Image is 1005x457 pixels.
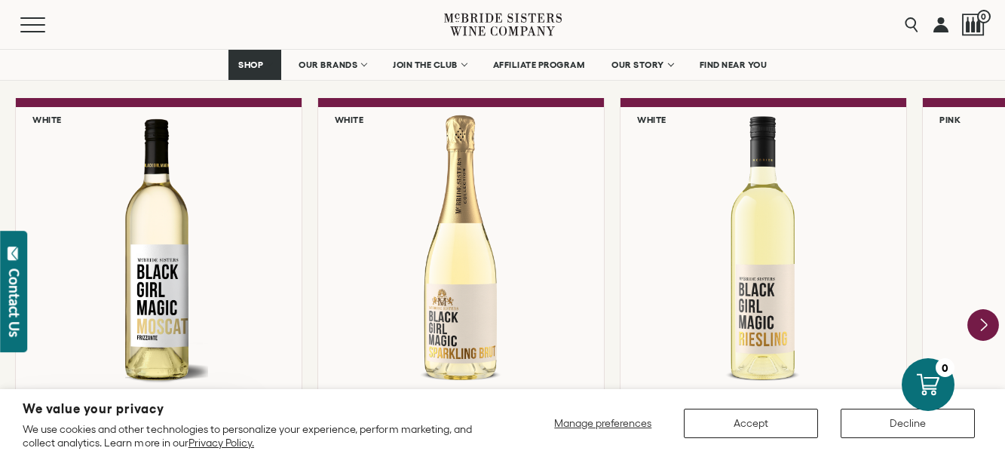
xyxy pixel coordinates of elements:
[545,409,661,438] button: Manage preferences
[299,60,357,70] span: OUR BRANDS
[602,50,682,80] a: OUR STORY
[611,60,664,70] span: OUR STORY
[228,50,281,80] a: SHOP
[967,309,999,341] button: Next
[684,409,818,438] button: Accept
[637,115,666,124] h6: White
[939,115,961,124] h6: Pink
[690,50,777,80] a: FIND NEAR YOU
[700,60,768,70] span: FIND NEAR YOU
[335,115,364,124] h6: White
[483,50,595,80] a: AFFILIATE PROGRAM
[23,422,497,449] p: We use cookies and other technologies to personalize your experience, perform marketing, and coll...
[393,60,458,70] span: JOIN THE CLUB
[7,268,22,337] div: Contact Us
[841,409,975,438] button: Decline
[238,60,264,70] span: SHOP
[20,17,75,32] button: Mobile Menu Trigger
[554,417,651,429] span: Manage preferences
[493,60,585,70] span: AFFILIATE PROGRAM
[289,50,375,80] a: OUR BRANDS
[32,115,62,124] h6: White
[936,358,954,377] div: 0
[383,50,476,80] a: JOIN THE CLUB
[23,403,497,416] h2: We value your privacy
[977,10,991,23] span: 0
[188,437,254,449] a: Privacy Policy.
